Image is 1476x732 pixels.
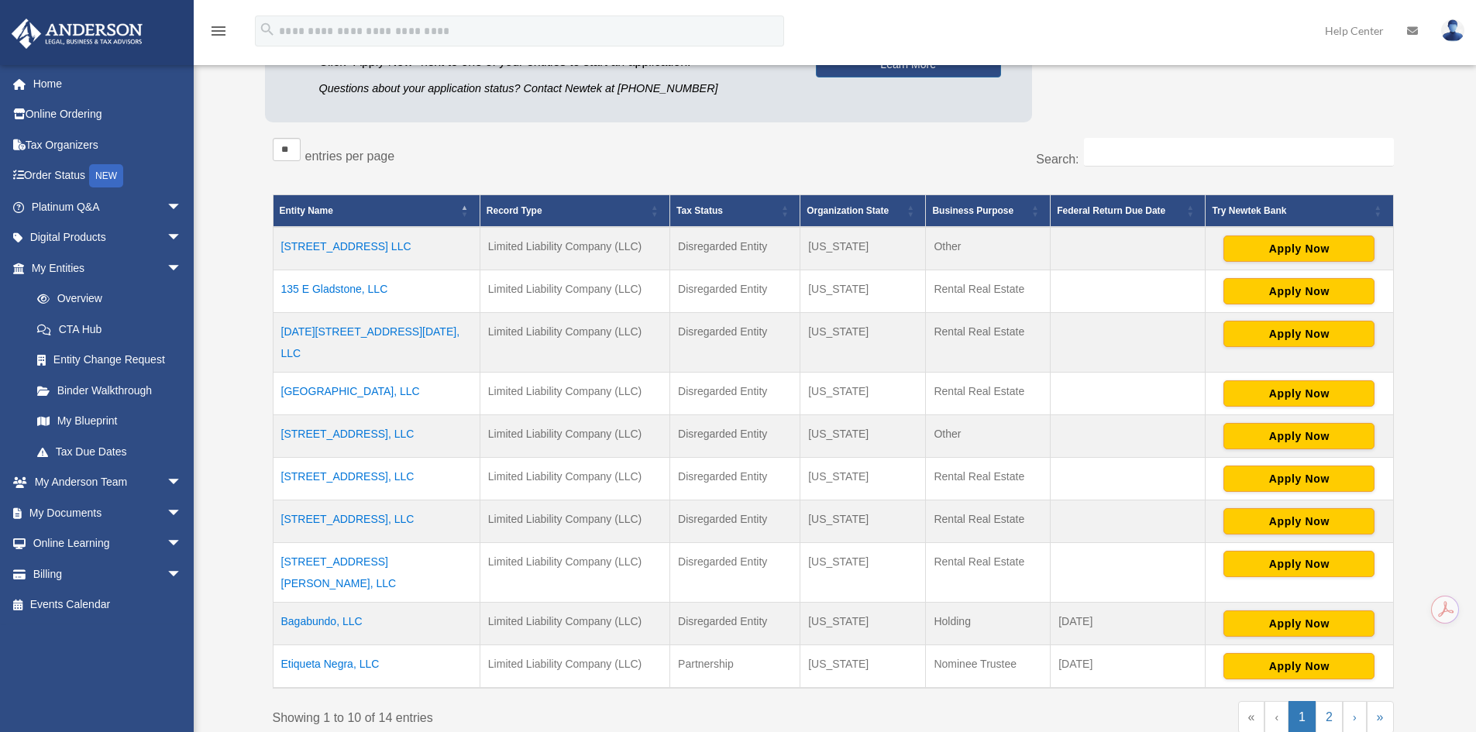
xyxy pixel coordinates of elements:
[1051,603,1206,645] td: [DATE]
[1223,380,1375,407] button: Apply Now
[7,19,147,49] img: Anderson Advisors Platinum Portal
[22,436,198,467] a: Tax Due Dates
[11,68,205,99] a: Home
[1223,610,1375,637] button: Apply Now
[273,270,480,313] td: 135 E Gladstone, LLC
[926,313,1051,373] td: Rental Real Estate
[670,543,800,603] td: Disregarded Entity
[670,313,800,373] td: Disregarded Entity
[11,528,205,559] a: Online Learningarrow_drop_down
[167,497,198,529] span: arrow_drop_down
[480,373,669,415] td: Limited Liability Company (LLC)
[11,589,205,620] a: Events Calendar
[1223,235,1375,262] button: Apply Now
[273,500,480,543] td: [STREET_ADDRESS], LLC
[926,373,1051,415] td: Rental Real Estate
[480,543,669,603] td: Limited Liability Company (LLC)
[305,149,395,163] label: entries per page
[1212,201,1369,220] div: Try Newtek Bank
[1051,195,1206,228] th: Federal Return Due Date: Activate to sort
[11,558,205,589] a: Billingarrow_drop_down
[209,22,228,40] i: menu
[1223,653,1375,679] button: Apply Now
[480,415,669,458] td: Limited Liability Company (LLC)
[273,543,480,603] td: [STREET_ADDRESS][PERSON_NAME], LLC
[480,500,669,543] td: Limited Liability Company (LLC)
[1057,205,1165,216] span: Federal Return Due Date
[167,528,198,560] span: arrow_drop_down
[800,458,926,500] td: [US_STATE]
[1051,645,1206,689] td: [DATE]
[273,313,480,373] td: [DATE][STREET_ADDRESS][DATE], LLC
[800,373,926,415] td: [US_STATE]
[1206,195,1393,228] th: Try Newtek Bank : Activate to sort
[926,458,1051,500] td: Rental Real Estate
[926,195,1051,228] th: Business Purpose: Activate to sort
[11,467,205,498] a: My Anderson Teamarrow_drop_down
[480,645,669,689] td: Limited Liability Company (LLC)
[11,253,198,284] a: My Entitiesarrow_drop_down
[1223,508,1375,534] button: Apply Now
[800,227,926,270] td: [US_STATE]
[800,645,926,689] td: [US_STATE]
[273,373,480,415] td: [GEOGRAPHIC_DATA], LLC
[480,313,669,373] td: Limited Liability Company (LLC)
[22,375,198,406] a: Binder Walkthrough
[807,205,889,216] span: Organization State
[1036,153,1079,166] label: Search:
[22,406,198,437] a: My Blueprint
[273,603,480,645] td: Bagabundo, LLC
[800,603,926,645] td: [US_STATE]
[167,222,198,254] span: arrow_drop_down
[1223,551,1375,577] button: Apply Now
[800,500,926,543] td: [US_STATE]
[487,205,542,216] span: Record Type
[89,164,123,187] div: NEW
[1223,466,1375,492] button: Apply Now
[167,558,198,590] span: arrow_drop_down
[670,227,800,270] td: Disregarded Entity
[480,458,669,500] td: Limited Liability Company (LLC)
[800,313,926,373] td: [US_STATE]
[11,129,205,160] a: Tax Organizers
[800,415,926,458] td: [US_STATE]
[480,270,669,313] td: Limited Liability Company (LLC)
[22,284,190,314] a: Overview
[167,191,198,223] span: arrow_drop_down
[22,345,198,376] a: Entity Change Request
[670,645,800,689] td: Partnership
[11,160,205,192] a: Order StatusNEW
[11,497,205,528] a: My Documentsarrow_drop_down
[11,99,205,130] a: Online Ordering
[167,467,198,499] span: arrow_drop_down
[670,373,800,415] td: Disregarded Entity
[480,227,669,270] td: Limited Liability Company (LLC)
[670,195,800,228] th: Tax Status: Activate to sort
[1223,321,1375,347] button: Apply Now
[1223,423,1375,449] button: Apply Now
[480,603,669,645] td: Limited Liability Company (LLC)
[1223,278,1375,304] button: Apply Now
[280,205,333,216] span: Entity Name
[932,205,1013,216] span: Business Purpose
[926,227,1051,270] td: Other
[480,195,669,228] th: Record Type: Activate to sort
[926,645,1051,689] td: Nominee Trustee
[800,543,926,603] td: [US_STATE]
[273,195,480,228] th: Entity Name: Activate to invert sorting
[273,458,480,500] td: [STREET_ADDRESS], LLC
[670,270,800,313] td: Disregarded Entity
[273,701,822,729] div: Showing 1 to 10 of 14 entries
[926,415,1051,458] td: Other
[22,314,198,345] a: CTA Hub
[800,270,926,313] td: [US_STATE]
[273,227,480,270] td: [STREET_ADDRESS] LLC
[259,21,276,38] i: search
[670,458,800,500] td: Disregarded Entity
[1441,19,1464,42] img: User Pic
[926,603,1051,645] td: Holding
[926,270,1051,313] td: Rental Real Estate
[11,222,205,253] a: Digital Productsarrow_drop_down
[11,191,205,222] a: Platinum Q&Aarrow_drop_down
